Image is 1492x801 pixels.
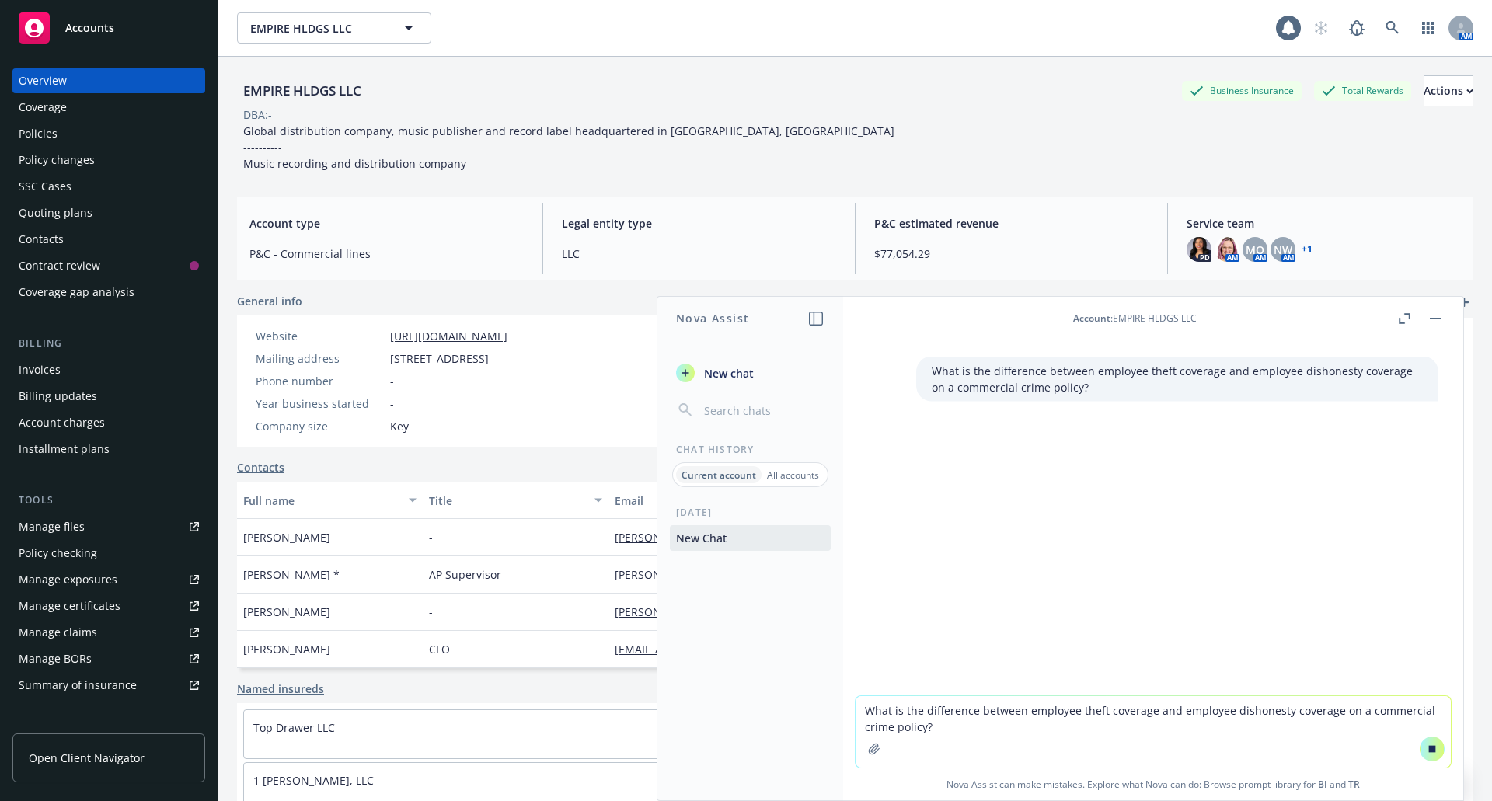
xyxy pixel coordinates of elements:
span: Service team [1187,215,1461,232]
button: Title [423,482,608,519]
a: Invoices [12,357,205,382]
div: [DATE] [657,506,843,519]
a: Accounts [12,6,205,50]
a: [PERSON_NAME][EMAIL_ADDRESS][DOMAIN_NAME] [615,530,896,545]
div: Email [615,493,894,509]
div: Quoting plans [19,200,92,225]
div: Manage certificates [19,594,120,618]
div: Installment plans [19,437,110,461]
button: EMPIRE HLDGS LLC [237,12,431,44]
div: Overview [19,68,67,93]
div: Coverage gap analysis [19,280,134,305]
a: Top Drawer LLC [253,720,335,735]
a: Manage certificates [12,594,205,618]
div: : EMPIRE HLDGS LLC [1073,312,1197,325]
span: Nova Assist can make mistakes. Explore what Nova can do: Browse prompt library for and [849,768,1457,800]
a: Policy checking [12,541,205,566]
span: P&C - Commercial lines [249,246,524,262]
a: Manage BORs [12,646,205,671]
span: LLC [562,246,836,262]
h1: Nova Assist [676,310,749,326]
button: New Chat [670,525,831,551]
span: - [390,373,394,389]
span: MQ [1246,242,1264,258]
div: Actions [1424,76,1473,106]
a: Billing updates [12,384,205,409]
a: BI [1318,778,1327,791]
div: Year business started [256,395,384,412]
span: [PERSON_NAME] [243,641,330,657]
a: add [1455,293,1473,312]
span: AP Supervisor [429,566,501,583]
a: Overview [12,68,205,93]
div: Total Rewards [1314,81,1411,100]
a: +1 [1302,245,1312,254]
a: Contacts [12,227,205,252]
a: Contacts [237,459,284,475]
span: [PERSON_NAME] [243,604,330,620]
span: Global distribution company, music publisher and record label headquartered in [GEOGRAPHIC_DATA],... [243,124,894,171]
div: Summary of insurance [19,673,137,698]
a: Report a Bug [1341,12,1372,44]
span: $77,054.29 [874,246,1149,262]
a: Installment plans [12,437,205,461]
p: All accounts [767,468,819,482]
span: P&C estimated revenue [874,215,1149,232]
a: SSC Cases [12,174,205,199]
a: [PERSON_NAME][EMAIL_ADDRESS][DOMAIN_NAME] [615,604,896,619]
div: Account charges [19,410,105,435]
span: New chat [701,365,754,381]
a: Contract review [12,253,205,278]
div: Manage exposures [19,567,117,592]
span: CFO [429,641,450,657]
span: Notes [1178,293,1210,312]
div: Policies [19,121,58,146]
button: Actions [1424,75,1473,106]
p: What is the difference between employee theft coverage and employee dishonesty coverage on a comm... [932,363,1423,395]
a: Account charges [12,410,205,435]
span: Account type [249,215,524,232]
div: Contract review [19,253,100,278]
span: [PERSON_NAME] [243,529,330,545]
div: SSC Cases [19,174,71,199]
div: Company size [256,418,384,434]
span: [STREET_ADDRESS] [390,350,489,367]
div: EMPIRE HLDGS LLC [237,81,368,101]
span: NW [1274,242,1292,258]
div: Business Insurance [1182,81,1302,100]
span: Key [390,418,409,434]
a: Coverage gap analysis [12,280,205,305]
div: Billing updates [19,384,97,409]
span: Open Client Navigator [29,750,145,766]
a: Named insureds [237,681,324,697]
span: Legal entity type [562,215,836,232]
span: General info [237,293,302,309]
div: Manage claims [19,620,97,645]
span: - [390,395,394,412]
a: Start snowing [1305,12,1337,44]
a: Quoting plans [12,200,205,225]
a: Policies [12,121,205,146]
button: Full name [237,482,423,519]
div: Manage BORs [19,646,92,671]
img: photo [1187,237,1211,262]
a: Policy changes [12,148,205,172]
span: Manage exposures [12,567,205,592]
span: Account [1073,312,1110,325]
div: Coverage [19,95,67,120]
div: Phone number [256,373,384,389]
span: - [429,529,433,545]
a: 1 [PERSON_NAME], LLC [253,773,374,788]
div: Title [429,493,585,509]
a: Manage files [12,514,205,539]
div: Chat History [657,443,843,456]
input: Search chats [701,399,824,421]
a: Manage claims [12,620,205,645]
div: Policy checking [19,541,97,566]
div: Contacts [19,227,64,252]
a: Switch app [1413,12,1444,44]
div: Full name [243,493,399,509]
span: Accounts [65,22,114,34]
img: photo [1215,237,1239,262]
div: DBA: - [243,106,272,123]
